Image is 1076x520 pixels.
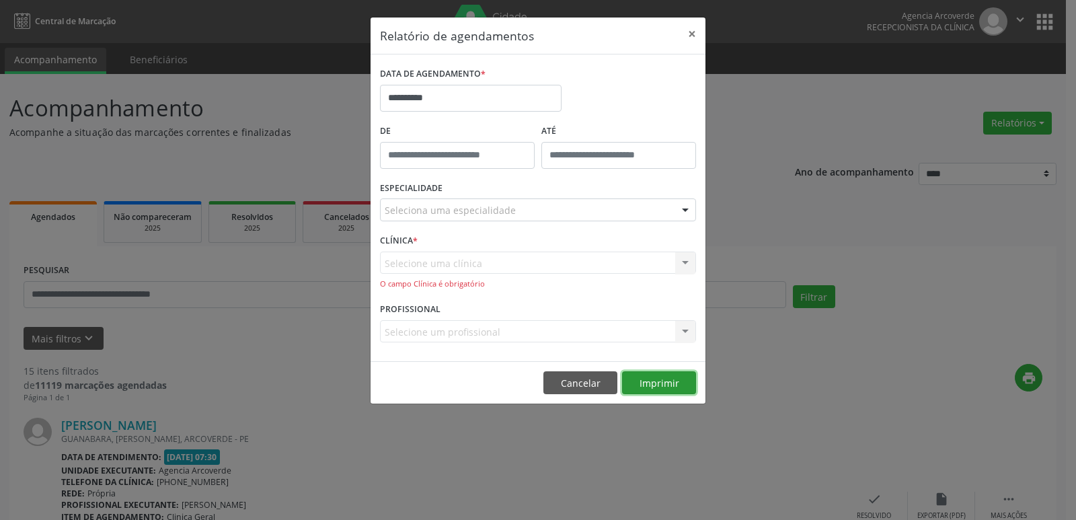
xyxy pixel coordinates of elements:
span: Seleciona uma especialidade [385,203,516,217]
label: PROFISSIONAL [380,299,440,320]
label: CLÍNICA [380,231,418,252]
label: ATÉ [541,121,696,142]
h5: Relatório de agendamentos [380,27,534,44]
div: O campo Clínica é obrigatório [380,278,696,290]
button: Close [679,17,705,50]
label: De [380,121,535,142]
button: Cancelar [543,371,617,394]
label: ESPECIALIDADE [380,178,443,199]
label: DATA DE AGENDAMENTO [380,64,486,85]
button: Imprimir [622,371,696,394]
